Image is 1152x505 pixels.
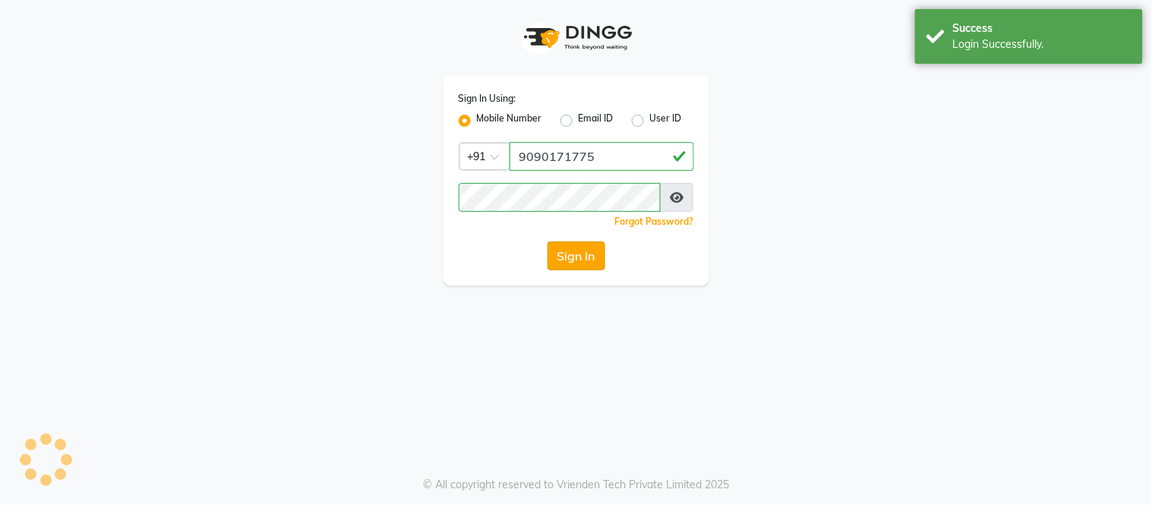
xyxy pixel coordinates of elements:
[510,142,694,171] input: Username
[477,112,542,130] label: Mobile Number
[615,216,694,227] a: Forgot Password?
[953,21,1131,36] div: Success
[548,241,605,270] button: Sign In
[579,112,614,130] label: Email ID
[953,36,1131,52] div: Login Successfully.
[459,183,661,212] input: Username
[516,15,637,60] img: logo1.svg
[459,92,516,106] label: Sign In Using:
[650,112,682,130] label: User ID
